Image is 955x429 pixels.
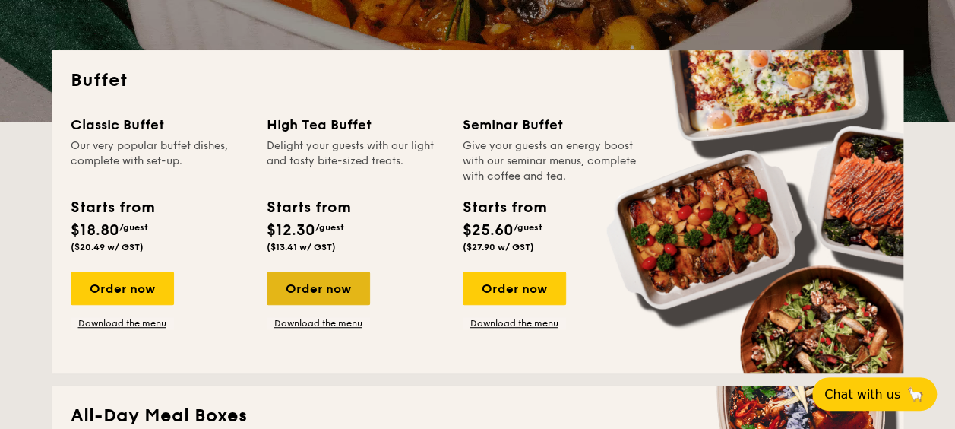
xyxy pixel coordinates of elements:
[463,221,514,240] span: $25.60
[71,242,144,253] span: ($20.49 w/ GST)
[71,404,885,428] h2: All-Day Meal Boxes
[315,222,344,233] span: /guest
[71,272,174,305] div: Order now
[514,222,542,233] span: /guest
[71,317,174,329] a: Download the menu
[463,196,545,219] div: Starts from
[463,317,566,329] a: Download the menu
[463,242,534,253] span: ($27.90 w/ GST)
[71,114,248,135] div: Classic Buffet
[267,138,444,184] div: Delight your guests with our light and tasty bite-sized treats.
[71,221,119,240] span: $18.80
[463,114,640,135] div: Seminar Buffet
[71,196,153,219] div: Starts from
[812,377,937,411] button: Chat with us🦙
[71,138,248,184] div: Our very popular buffet dishes, complete with set-up.
[71,68,885,93] h2: Buffet
[906,386,925,403] span: 🦙
[267,242,336,253] span: ($13.41 w/ GST)
[267,221,315,240] span: $12.30
[267,196,349,219] div: Starts from
[463,138,640,184] div: Give your guests an energy boost with our seminar menus, complete with coffee and tea.
[463,272,566,305] div: Order now
[824,387,900,402] span: Chat with us
[267,272,370,305] div: Order now
[119,222,148,233] span: /guest
[267,317,370,329] a: Download the menu
[267,114,444,135] div: High Tea Buffet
